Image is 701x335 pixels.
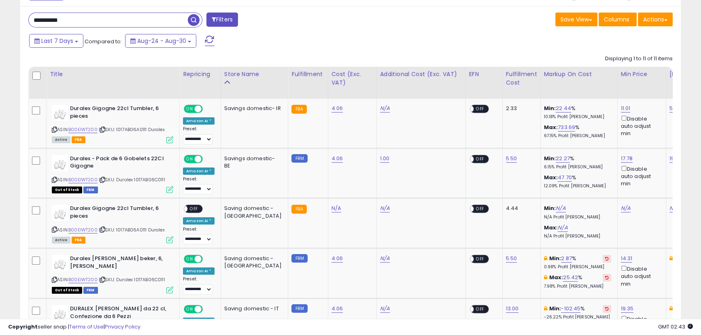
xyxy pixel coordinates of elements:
div: EFN [469,70,499,78]
a: 733.69 [558,123,575,131]
span: OFF [202,256,215,263]
button: Last 7 Days [29,34,83,48]
span: All listings that are currently out of stock and unavailable for purchase on Amazon [52,187,82,193]
span: OFF [474,256,486,263]
div: Markup on Cost [544,70,614,78]
div: Savings domestic- BE [224,155,282,170]
div: Disable auto adjust min [621,114,660,137]
span: OFF [474,206,486,212]
a: 22.44 [556,104,571,112]
div: Amazon AI * [183,167,215,175]
small: FBM [291,304,307,313]
b: Duralex Gigogne 22cl Tumbler, 6 pieces [70,205,168,222]
div: Fulfillment [291,70,324,78]
a: 14.31 [621,254,633,263]
b: Min: [544,204,556,212]
span: OFF [474,106,486,112]
div: Savings domestic- IR [224,105,282,112]
img: 41-25EnHS9L._SL40_.jpg [52,205,68,221]
p: 10.18% Profit [PERSON_NAME] [544,114,611,120]
div: Preset: [183,227,215,245]
div: Saving domestic - IT [224,305,282,312]
div: 2.33 [506,105,534,112]
b: Max: [544,224,558,231]
span: ON [185,106,195,112]
a: 1.00 [380,155,390,163]
p: 67.15% Profit [PERSON_NAME] [544,133,611,139]
b: Max: [544,174,558,181]
small: FBM [291,254,307,263]
div: Preset: [183,176,215,195]
a: N/A [380,104,390,112]
button: Columns [599,13,637,26]
span: 2025-09-7 02:43 GMT [658,323,693,331]
span: OFF [187,206,200,212]
div: % [544,305,611,320]
div: Title [50,70,176,78]
span: | SKU: 1017AB06A0111 Duralex [99,126,165,133]
img: 41-25EnHS9L._SL40_.jpg [52,255,68,271]
div: % [544,105,611,120]
span: All listings that are currently out of stock and unavailable for purchase on Amazon [52,287,82,294]
div: Min Price [621,70,663,78]
span: ON [185,256,195,263]
a: B00EIWT200 [68,227,98,233]
a: Privacy Policy [105,323,140,331]
p: 0.98% Profit [PERSON_NAME] [544,264,611,270]
div: Fulfillment Cost [506,70,537,87]
a: 54.56 [669,104,684,112]
button: Save View [555,13,597,26]
a: 22.27 [556,155,570,163]
b: DURALEX [PERSON_NAME] da 22 cl, Confezione da 6 Pezzi [70,305,168,322]
div: seller snap | | [8,323,140,331]
div: % [544,155,611,170]
div: ASIN: [52,155,173,193]
div: 4.44 [506,205,534,212]
span: FBM [83,287,98,294]
div: Cost (Exc. VAT) [331,70,373,87]
span: OFF [202,106,215,112]
div: % [544,124,611,139]
span: Columns [604,15,629,23]
p: N/A Profit [PERSON_NAME] [544,214,611,220]
a: 4.06 [331,305,343,313]
a: N/A [380,204,390,212]
strong: Copyright [8,323,38,331]
a: Terms of Use [69,323,104,331]
b: Max: [549,274,563,281]
p: 6.15% Profit [PERSON_NAME] [544,164,611,170]
small: FBA [291,105,306,114]
a: -102.45 [561,305,580,313]
a: 13.00 [506,305,519,313]
div: Amazon AI * [183,267,215,275]
span: FBA [72,237,85,244]
a: 25.42 [563,274,578,282]
a: 5.50 [506,254,517,263]
div: Disable auto adjust min [621,164,660,187]
div: Saving domestic - [GEOGRAPHIC_DATA] [224,205,282,219]
small: FBA [291,205,306,214]
div: Displaying 1 to 11 of 11 items [605,55,673,63]
a: N/A [621,204,631,212]
a: 11.01 [621,104,631,112]
div: % [544,274,611,289]
div: Preset: [183,126,215,144]
b: Min: [544,104,556,112]
a: 47.70 [558,174,572,182]
span: ON [185,306,195,313]
span: OFF [474,155,486,162]
a: 4.06 [331,104,343,112]
div: ASIN: [52,205,173,242]
b: Min: [549,254,561,262]
a: N/A [380,254,390,263]
span: OFF [202,155,215,162]
span: All listings currently available for purchase on Amazon [52,136,70,143]
span: | SKU: Duralex 1017AB06C0111 [99,176,165,183]
a: N/A [380,305,390,313]
div: Saving domestic - [GEOGRAPHIC_DATA] [224,255,282,269]
span: Aug-24 - Aug-30 [137,37,186,45]
b: Max: [544,123,558,131]
a: N/A [331,204,341,212]
b: Duralex - Pack de 6 Gobelets 22Cl Gigogne [70,155,168,172]
b: Duralex [PERSON_NAME] beker, 6, [PERSON_NAME] [70,255,168,272]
